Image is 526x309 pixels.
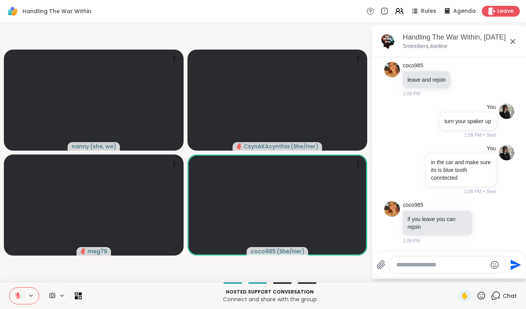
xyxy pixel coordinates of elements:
button: Emoji picker [490,260,499,270]
span: ( She/Her ) [277,247,304,255]
span: • [483,188,485,195]
img: Handling The War Within, Oct 07 [378,32,397,51]
p: in the car and make sure its is blue tooth conntected [431,158,491,182]
span: ( She/Her ) [291,142,318,150]
span: meg79 [88,247,107,255]
span: Handling The War Within [22,7,91,15]
span: ( she, we ) [90,142,116,150]
h4: You [486,103,496,111]
span: Agenda [453,7,476,15]
span: 1:09 PM [464,132,481,139]
p: turn your spaker up [444,117,491,125]
p: Connect and share with the group [86,295,453,303]
span: Rules [421,7,436,15]
span: ✋ [461,291,469,300]
p: if you leave you can rejoin [407,215,468,231]
span: coco985 [251,247,276,255]
button: Send [506,256,523,273]
p: Hosted support conversation [86,288,453,295]
span: 1:09 PM [403,237,420,244]
span: nanny [72,142,89,150]
img: https://sharewell-space-live.sfo3.digitaloceanspaces.com/user-generated/2106adea-4514-427f-9435-9... [384,62,400,77]
span: Leave [497,7,514,15]
span: audio-muted [237,144,242,149]
span: CsynAKAcynthia [244,142,290,150]
span: Sent [486,188,496,195]
p: leave and rejoin [407,76,446,84]
img: https://sharewell-space-live.sfo3.digitaloceanspaces.com/user-generated/2106adea-4514-427f-9435-9... [384,201,400,217]
span: 1:09 PM [464,188,481,195]
a: coco985 [403,62,423,70]
span: Chat [503,292,517,300]
textarea: Type your message [396,261,486,269]
p: 5 members, 4 online [403,43,447,50]
h4: You [486,145,496,153]
div: Handling The War Within, [DATE] [403,33,521,42]
span: audio-muted [81,249,86,254]
img: ShareWell Logomark [6,5,19,18]
span: Sent [486,132,496,139]
img: https://sharewell-space-live.sfo3.digitaloceanspaces.com/user-generated/2900bf6e-1806-45f4-9e6b-5... [499,103,514,119]
span: • [483,132,485,139]
span: 1:09 PM [403,90,420,97]
a: coco985 [403,201,423,209]
img: https://sharewell-space-live.sfo3.digitaloceanspaces.com/user-generated/2900bf6e-1806-45f4-9e6b-5... [499,145,514,160]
